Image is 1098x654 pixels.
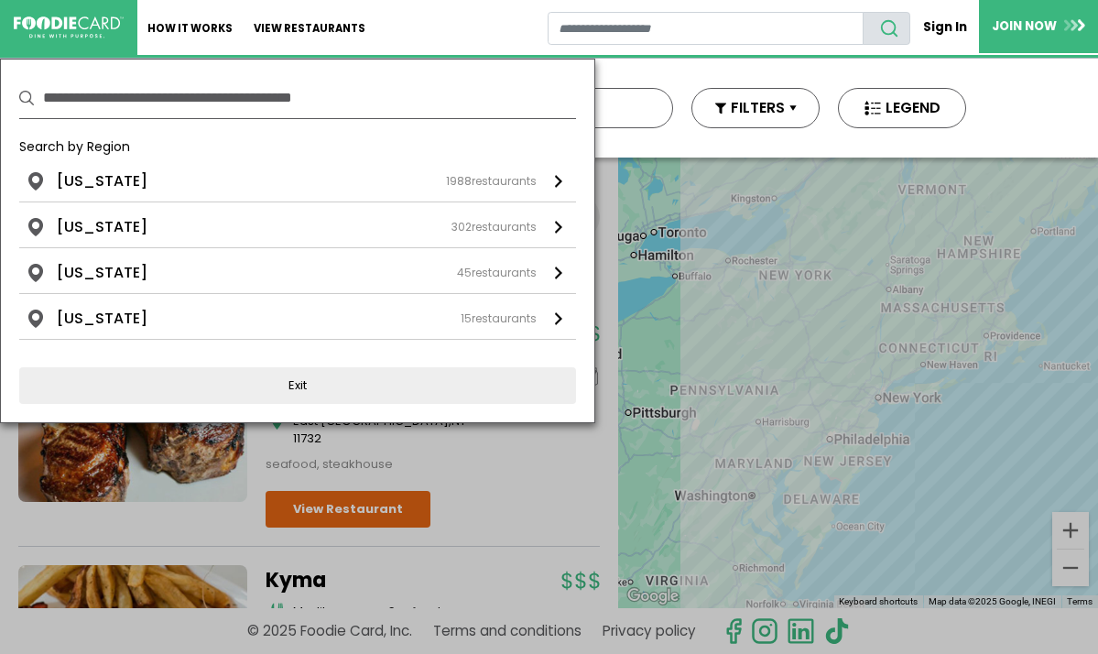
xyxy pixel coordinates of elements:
[548,12,864,45] input: restaurant search
[57,308,147,330] li: [US_STATE]
[19,294,576,339] a: [US_STATE] 15restaurants
[19,170,576,202] a: [US_STATE] 1988restaurants
[57,262,147,284] li: [US_STATE]
[19,137,576,170] div: Search by Region
[57,216,147,238] li: [US_STATE]
[19,202,576,247] a: [US_STATE] 302restaurants
[910,11,979,43] a: Sign In
[451,219,537,235] div: restaurants
[691,88,820,128] button: FILTERS
[451,219,472,234] span: 302
[57,170,147,192] li: [US_STATE]
[461,311,537,327] div: restaurants
[446,173,472,189] span: 1988
[446,173,537,190] div: restaurants
[19,248,576,293] a: [US_STATE] 45restaurants
[838,88,966,128] button: LEGEND
[19,367,576,404] button: Exit
[457,265,472,280] span: 45
[863,12,910,45] button: search
[457,265,537,281] div: restaurants
[14,16,124,38] img: FoodieCard; Eat, Drink, Save, Donate
[461,311,472,326] span: 15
